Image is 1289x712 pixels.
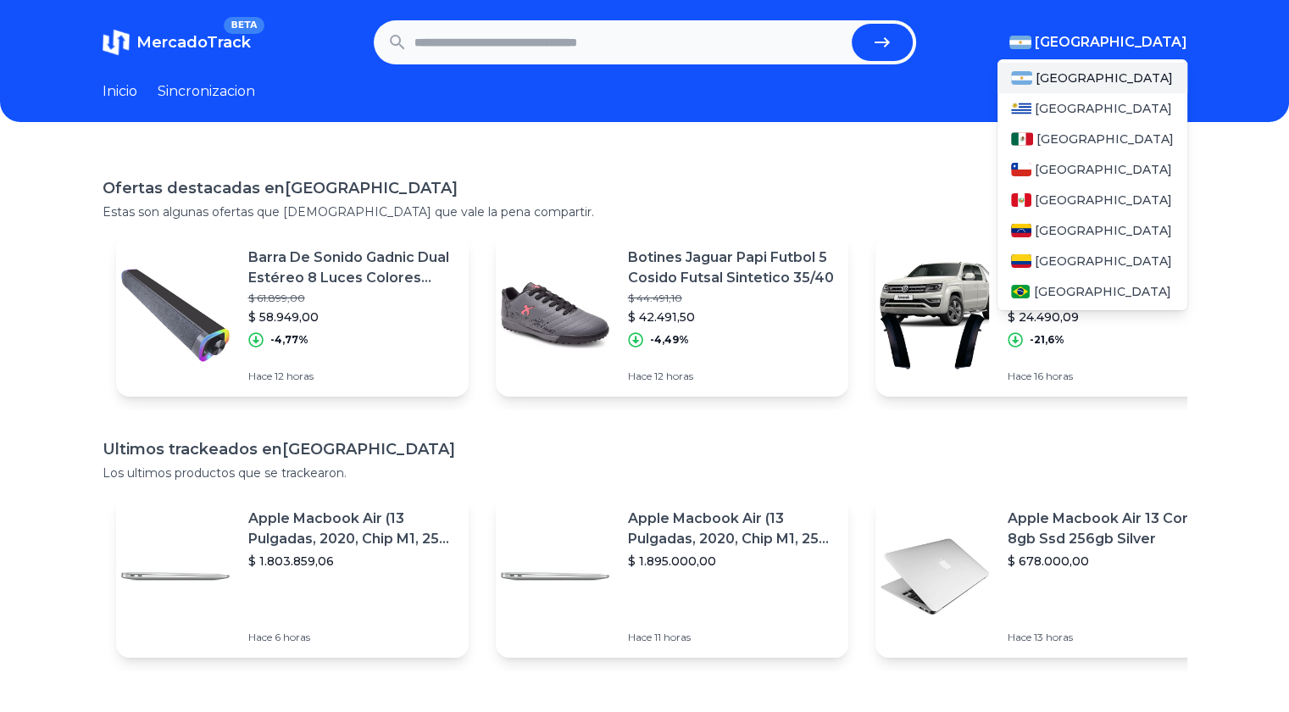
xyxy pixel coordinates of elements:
[496,256,614,375] img: Featured image
[628,631,835,644] p: Hace 11 horas
[1011,285,1031,298] img: Brasil
[1035,222,1172,239] span: [GEOGRAPHIC_DATA]
[875,256,994,375] img: Featured image
[997,93,1187,124] a: Uruguay[GEOGRAPHIC_DATA]
[1036,131,1174,147] span: [GEOGRAPHIC_DATA]
[116,495,469,658] a: Featured imageApple Macbook Air (13 Pulgadas, 2020, Chip M1, 256 Gb De Ssd, 8 Gb De Ram) - Plata$...
[116,234,469,397] a: Featured imageBarra De Sonido Gadnic Dual Estéreo 8 Luces Colores Moderno$ 61.899,00$ 58.949,00-4...
[1011,254,1031,268] img: Colombia
[1011,132,1033,146] img: Mexico
[248,292,455,305] p: $ 61.899,00
[997,185,1187,215] a: Peru[GEOGRAPHIC_DATA]
[224,17,264,34] span: BETA
[1011,224,1031,237] img: Venezuela
[248,309,455,325] p: $ 58.949,00
[1030,333,1064,347] p: -21,6%
[1035,192,1172,209] span: [GEOGRAPHIC_DATA]
[248,553,455,570] p: $ 1.803.859,06
[1011,193,1031,207] img: Peru
[628,248,835,288] p: Botines Jaguar Papi Futbol 5 Cosido Futsal Sintetico 35/40
[1008,631,1214,644] p: Hace 13 horas
[1008,309,1214,325] p: $ 24.490,09
[1011,102,1031,115] img: Uruguay
[103,81,137,102] a: Inicio
[1011,71,1033,85] img: Argentina
[248,631,455,644] p: Hace 6 horas
[496,517,614,636] img: Featured image
[103,203,1187,220] p: Estas son algunas ofertas que [DEMOGRAPHIC_DATA] que vale la pena compartir.
[103,176,1187,200] h1: Ofertas destacadas en [GEOGRAPHIC_DATA]
[628,309,835,325] p: $ 42.491,50
[997,246,1187,276] a: Colombia[GEOGRAPHIC_DATA]
[997,276,1187,307] a: Brasil[GEOGRAPHIC_DATA]
[1009,32,1187,53] button: [GEOGRAPHIC_DATA]
[1008,370,1214,383] p: Hace 16 horas
[116,256,235,375] img: Featured image
[1011,163,1031,176] img: Chile
[628,292,835,305] p: $ 44.491,10
[1008,553,1214,570] p: $ 678.000,00
[1008,509,1214,549] p: Apple Macbook Air 13 Core I5 8gb Ssd 256gb Silver
[997,124,1187,154] a: Mexico[GEOGRAPHIC_DATA]
[1035,161,1172,178] span: [GEOGRAPHIC_DATA]
[650,333,689,347] p: -4,49%
[997,63,1187,93] a: Argentina[GEOGRAPHIC_DATA]
[270,333,308,347] p: -4,77%
[875,234,1228,397] a: Featured imageKit X 2 Fender Para Volkswagen Amarok Paragolpe Delan. 2018$ 31.237,17$ 24.490,09-2...
[103,464,1187,481] p: Los ultimos productos que se trackearon.
[136,33,251,52] span: MercadoTrack
[997,154,1187,185] a: Chile[GEOGRAPHIC_DATA]
[1035,32,1187,53] span: [GEOGRAPHIC_DATA]
[628,509,835,549] p: Apple Macbook Air (13 Pulgadas, 2020, Chip M1, 256 Gb De Ssd, 8 Gb De Ram) - Plata
[875,517,994,636] img: Featured image
[158,81,255,102] a: Sincronizacion
[1009,36,1031,49] img: Argentina
[1033,283,1170,300] span: [GEOGRAPHIC_DATA]
[103,29,130,56] img: MercadoTrack
[628,553,835,570] p: $ 1.895.000,00
[248,370,455,383] p: Hace 12 horas
[103,29,251,56] a: MercadoTrackBETA
[116,517,235,636] img: Featured image
[1035,100,1172,117] span: [GEOGRAPHIC_DATA]
[248,509,455,549] p: Apple Macbook Air (13 Pulgadas, 2020, Chip M1, 256 Gb De Ssd, 8 Gb De Ram) - Plata
[496,234,848,397] a: Featured imageBotines Jaguar Papi Futbol 5 Cosido Futsal Sintetico 35/40$ 44.491,10$ 42.491,50-4,...
[103,437,1187,461] h1: Ultimos trackeados en [GEOGRAPHIC_DATA]
[1035,253,1172,270] span: [GEOGRAPHIC_DATA]
[875,495,1228,658] a: Featured imageApple Macbook Air 13 Core I5 8gb Ssd 256gb Silver$ 678.000,00Hace 13 horas
[248,248,455,288] p: Barra De Sonido Gadnic Dual Estéreo 8 Luces Colores Moderno
[628,370,835,383] p: Hace 12 horas
[1036,70,1173,86] span: [GEOGRAPHIC_DATA]
[496,495,848,658] a: Featured imageApple Macbook Air (13 Pulgadas, 2020, Chip M1, 256 Gb De Ssd, 8 Gb De Ram) - Plata$...
[997,215,1187,246] a: Venezuela[GEOGRAPHIC_DATA]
